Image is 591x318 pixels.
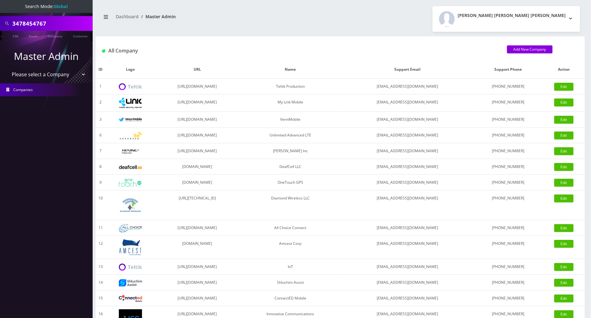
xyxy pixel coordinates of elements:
[155,112,240,128] td: [URL][DOMAIN_NAME]
[342,236,473,259] td: [EMAIL_ADDRESS][DOMAIN_NAME]
[473,143,543,159] td: [PHONE_NUMBER]
[342,94,473,112] td: [EMAIL_ADDRESS][DOMAIN_NAME]
[458,13,566,18] h2: [PERSON_NAME] [PERSON_NAME] [PERSON_NAME]
[12,18,91,29] input: Search All Companies
[119,83,142,90] img: Teltik Production
[119,224,142,232] img: All Choice Connect
[342,112,473,128] td: [EMAIL_ADDRESS][DOMAIN_NAME]
[473,159,543,175] td: [PHONE_NUMBER]
[554,263,574,271] a: Edit
[102,48,498,54] h1: All Company
[239,61,342,79] th: Name
[96,94,106,112] td: 2
[507,45,553,53] a: Add New Company
[554,147,574,155] a: Edit
[96,159,106,175] td: 8
[239,175,342,190] td: OneTouch GPS
[473,236,543,259] td: [PHONE_NUMBER]
[25,3,68,9] span: Search Mode:
[70,31,91,40] a: Customer
[239,275,342,291] td: Shluchim Assist
[342,79,473,94] td: [EMAIL_ADDRESS][DOMAIN_NAME]
[342,175,473,190] td: [EMAIL_ADDRESS][DOMAIN_NAME]
[342,128,473,143] td: [EMAIL_ADDRESS][DOMAIN_NAME]
[96,175,106,190] td: 9
[554,132,574,140] a: Edit
[473,128,543,143] td: [PHONE_NUMBER]
[342,275,473,291] td: [EMAIL_ADDRESS][DOMAIN_NAME]
[14,87,33,92] span: Companies
[96,291,106,306] td: 15
[119,279,142,287] img: Shluchim Assist
[106,61,155,79] th: Logo
[96,275,106,291] td: 14
[119,264,142,271] img: IoT
[155,190,240,220] td: [URL][TECHNICAL_ID]
[239,112,342,128] td: VennMobile
[473,94,543,112] td: [PHONE_NUMBER]
[96,128,106,143] td: 6
[96,220,106,236] td: 11
[342,61,473,79] th: Support Email
[473,220,543,236] td: [PHONE_NUMBER]
[116,14,139,19] a: Dashboard
[239,94,342,112] td: My Link Mobile
[119,194,142,217] img: Diamond Wireless LLC
[155,275,240,291] td: [URL][DOMAIN_NAME]
[543,61,585,79] th: Action
[10,31,21,40] a: SIM
[473,175,543,190] td: [PHONE_NUMBER]
[119,132,142,140] img: Unlimited Advanced LTE
[554,279,574,287] a: Edit
[554,116,574,124] a: Edit
[155,79,240,94] td: [URL][DOMAIN_NAME]
[473,291,543,306] td: [PHONE_NUMBER]
[155,128,240,143] td: [URL][DOMAIN_NAME]
[155,159,240,175] td: [DOMAIN_NAME]
[342,190,473,220] td: [EMAIL_ADDRESS][DOMAIN_NAME]
[119,98,142,108] img: My Link Mobile
[119,165,142,169] img: DeafCell LLC
[96,143,106,159] td: 7
[155,143,240,159] td: [URL][DOMAIN_NAME]
[119,149,142,154] img: Rexing Inc
[239,79,342,94] td: Teltik Production
[155,61,240,79] th: URL
[554,195,574,203] a: Edit
[473,259,543,275] td: [PHONE_NUMBER]
[119,239,142,256] img: Amcest Corp
[239,220,342,236] td: All Choice Connect
[155,220,240,236] td: [URL][DOMAIN_NAME]
[554,224,574,232] a: Edit
[239,128,342,143] td: Unlimited Advanced LTE
[342,291,473,306] td: [EMAIL_ADDRESS][DOMAIN_NAME]
[239,159,342,175] td: DeafCell LLC
[155,236,240,259] td: [DOMAIN_NAME]
[119,179,142,187] img: OneTouch GPS
[155,259,240,275] td: [URL][DOMAIN_NAME]
[96,112,106,128] td: 3
[96,190,106,220] td: 10
[239,190,342,220] td: Diamond Wireless LLC
[554,179,574,187] a: Edit
[119,295,142,302] img: ConnectED Mobile
[54,3,68,9] strong: Global
[96,61,106,79] th: ID
[554,295,574,303] a: Edit
[342,259,473,275] td: [EMAIL_ADDRESS][DOMAIN_NAME]
[433,6,580,32] button: [PERSON_NAME] [PERSON_NAME] [PERSON_NAME]
[239,291,342,306] td: ConnectED Mobile
[239,236,342,259] td: Amcest Corp
[554,240,574,248] a: Edit
[96,236,106,259] td: 12
[239,259,342,275] td: IoT
[554,83,574,91] a: Edit
[554,98,574,107] a: Edit
[342,159,473,175] td: [EMAIL_ADDRESS][DOMAIN_NAME]
[100,10,336,28] nav: breadcrumb
[139,13,176,20] li: Master Admin
[26,31,40,40] a: Email
[155,175,240,190] td: [DOMAIN_NAME]
[45,31,65,40] a: Company
[554,163,574,171] a: Edit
